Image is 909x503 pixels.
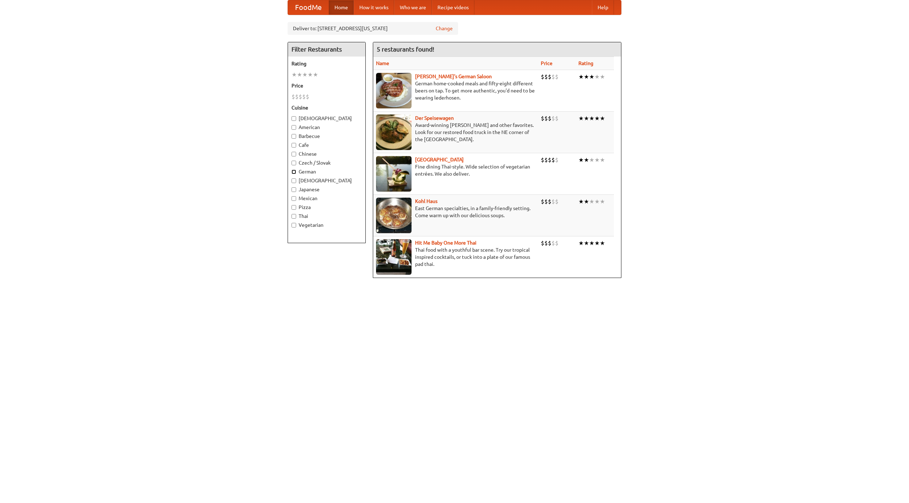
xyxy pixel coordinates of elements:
li: $ [548,73,551,81]
li: $ [551,73,555,81]
label: Chinese [292,150,362,157]
li: ★ [584,156,589,164]
a: Rating [578,60,593,66]
input: Thai [292,214,296,219]
label: German [292,168,362,175]
div: Deliver to: [STREET_ADDRESS][US_STATE] [288,22,458,35]
li: ★ [578,73,584,81]
li: ★ [600,73,605,81]
a: Who we are [394,0,432,15]
p: East German specialties, in a family-friendly setting. Come warm up with our delicious soups. [376,205,535,219]
input: Cafe [292,143,296,148]
ng-pluralize: 5 restaurants found! [377,46,434,53]
li: $ [544,239,548,247]
li: ★ [594,73,600,81]
a: Recipe videos [432,0,474,15]
input: Mexican [292,196,296,201]
p: Award-winning [PERSON_NAME] and other favorites. Look for our restored food truck in the NE corne... [376,122,535,143]
li: $ [541,198,544,205]
h5: Price [292,82,362,89]
li: ★ [584,239,589,247]
li: ★ [600,114,605,122]
label: Cafe [292,141,362,149]
li: ★ [589,114,594,122]
input: German [292,170,296,174]
li: $ [548,198,551,205]
li: $ [555,114,559,122]
li: ★ [292,71,297,79]
img: kohlhaus.jpg [376,198,412,233]
li: ★ [578,114,584,122]
li: $ [295,93,299,101]
img: babythai.jpg [376,239,412,275]
li: $ [541,73,544,81]
a: Hit Me Baby One More Thai [415,240,477,246]
li: $ [544,73,548,81]
h5: Cuisine [292,104,362,111]
li: $ [555,198,559,205]
li: ★ [313,71,318,79]
li: $ [306,93,309,101]
img: speisewagen.jpg [376,114,412,150]
li: $ [544,114,548,122]
li: ★ [600,239,605,247]
li: $ [555,239,559,247]
li: ★ [584,73,589,81]
input: Japanese [292,187,296,192]
a: Help [592,0,614,15]
li: $ [551,239,555,247]
li: $ [299,93,302,101]
li: ★ [594,198,600,205]
label: Vegetarian [292,221,362,229]
li: ★ [578,198,584,205]
input: Czech / Slovak [292,161,296,165]
li: $ [551,198,555,205]
input: Barbecue [292,134,296,139]
li: ★ [584,114,589,122]
img: satay.jpg [376,156,412,192]
a: [PERSON_NAME]'s German Saloon [415,74,492,79]
li: $ [292,93,295,101]
li: ★ [578,156,584,164]
input: [DEMOGRAPHIC_DATA] [292,178,296,183]
li: $ [548,156,551,164]
a: How it works [354,0,394,15]
a: Der Speisewagen [415,115,454,121]
label: Pizza [292,204,362,211]
a: FoodMe [288,0,329,15]
li: ★ [578,239,584,247]
p: Fine dining Thai-style. Wide selection of vegetarian entrées. We also deliver. [376,163,535,177]
li: $ [555,73,559,81]
li: $ [544,198,548,205]
li: ★ [589,73,594,81]
li: ★ [584,198,589,205]
li: ★ [302,71,307,79]
a: [GEOGRAPHIC_DATA] [415,157,464,162]
input: Vegetarian [292,223,296,228]
li: ★ [594,156,600,164]
input: American [292,125,296,130]
h4: Filter Restaurants [288,42,365,57]
li: ★ [589,198,594,205]
li: ★ [297,71,302,79]
a: Home [329,0,354,15]
a: Name [376,60,389,66]
a: Kohl Haus [415,198,437,204]
label: Mexican [292,195,362,202]
label: [DEMOGRAPHIC_DATA] [292,115,362,122]
li: ★ [600,198,605,205]
li: $ [302,93,306,101]
li: $ [541,239,544,247]
li: $ [555,156,559,164]
a: Price [541,60,553,66]
li: ★ [307,71,313,79]
p: Thai food with a youthful bar scene. Try our tropical inspired cocktails, or tuck into a plate of... [376,246,535,268]
li: ★ [589,239,594,247]
input: Pizza [292,205,296,210]
h5: Rating [292,60,362,67]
